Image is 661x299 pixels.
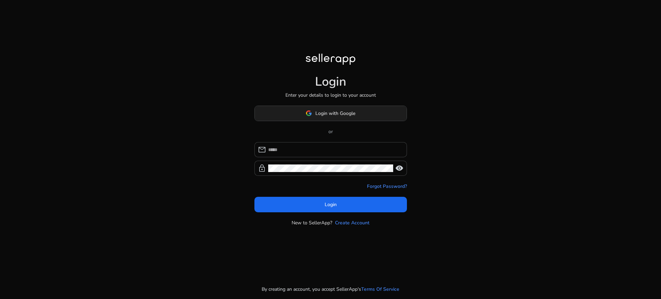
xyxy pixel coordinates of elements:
[315,110,355,117] span: Login with Google
[395,164,403,172] span: visibility
[258,146,266,154] span: mail
[361,286,399,293] a: Terms Of Service
[335,219,369,226] a: Create Account
[292,219,332,226] p: New to SellerApp?
[254,128,407,135] p: or
[315,74,346,89] h1: Login
[254,197,407,212] button: Login
[325,201,337,208] span: Login
[367,183,407,190] a: Forgot Password?
[285,92,376,99] p: Enter your details to login to your account
[306,110,312,116] img: google-logo.svg
[254,106,407,121] button: Login with Google
[258,164,266,172] span: lock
